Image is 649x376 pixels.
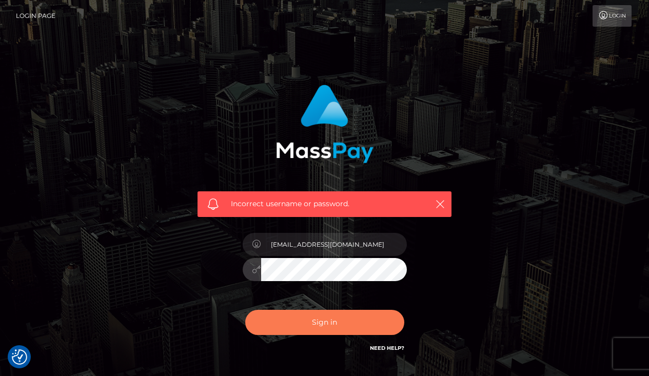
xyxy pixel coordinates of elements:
a: Login [593,5,632,27]
img: Revisit consent button [12,349,27,365]
img: MassPay Login [276,85,373,163]
span: Incorrect username or password. [231,199,418,209]
button: Consent Preferences [12,349,27,365]
a: Need Help? [370,345,404,351]
a: Login Page [16,5,55,27]
input: Username... [261,233,407,256]
button: Sign in [245,310,404,335]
